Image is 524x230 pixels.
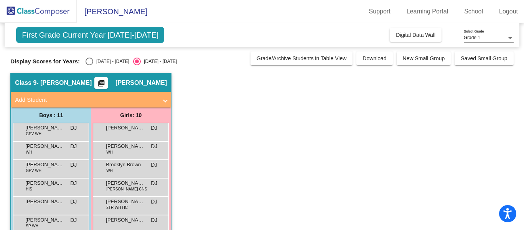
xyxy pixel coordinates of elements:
[86,58,177,65] mat-radio-group: Select an option
[106,168,113,174] span: WH
[11,108,91,123] div: Boys : 11
[106,198,144,205] span: [PERSON_NAME]
[493,5,524,18] a: Logout
[250,51,353,65] button: Grade/Archive Students in Table View
[10,58,80,65] span: Display Scores for Years:
[151,198,157,206] span: DJ
[36,79,92,87] span: - [PERSON_NAME]
[151,161,157,169] span: DJ
[397,51,451,65] button: New Small Group
[396,32,435,38] span: Digital Data Wall
[257,55,347,61] span: Grade/Archive Students in Table View
[26,223,38,229] span: SP WH
[151,179,157,187] span: DJ
[16,27,164,43] span: First Grade Current Year [DATE]-[DATE]
[390,28,442,42] button: Digital Data Wall
[363,5,397,18] a: Support
[70,142,77,151] span: DJ
[25,142,64,150] span: [PERSON_NAME]
[25,198,64,205] span: [PERSON_NAME]
[25,161,64,169] span: [PERSON_NAME]
[151,124,157,132] span: DJ
[106,149,113,155] span: WH
[455,51,513,65] button: Saved Small Group
[25,179,64,187] span: [PERSON_NAME]
[70,161,77,169] span: DJ
[70,124,77,132] span: DJ
[151,142,157,151] span: DJ
[70,216,77,224] span: DJ
[458,5,489,18] a: School
[106,124,144,132] span: [PERSON_NAME]
[97,79,106,90] mat-icon: picture_as_pdf
[106,186,147,192] span: [PERSON_NAME] CNS
[141,58,177,65] div: [DATE] - [DATE]
[70,179,77,187] span: DJ
[26,149,32,155] span: WH
[70,198,77,206] span: DJ
[25,216,64,224] span: [PERSON_NAME]
[26,186,32,192] span: HIS
[26,131,41,137] span: GPV WH
[106,161,144,169] span: Brooklyn Brown
[106,179,144,187] span: [PERSON_NAME]
[25,124,64,132] span: [PERSON_NAME]
[106,205,128,210] span: 2TR WH HC
[106,216,144,224] span: [PERSON_NAME]
[15,79,36,87] span: Class 9
[464,35,480,40] span: Grade 1
[356,51,392,65] button: Download
[15,96,158,104] mat-panel-title: Add Student
[94,77,108,89] button: Print Students Details
[26,168,41,174] span: GPV WH
[91,108,171,123] div: Girls: 10
[461,55,507,61] span: Saved Small Group
[11,92,171,108] mat-expansion-panel-header: Add Student
[93,58,129,65] div: [DATE] - [DATE]
[363,55,386,61] span: Download
[403,55,445,61] span: New Small Group
[151,216,157,224] span: DJ
[115,79,167,87] span: [PERSON_NAME]
[77,5,147,18] span: [PERSON_NAME]
[400,5,455,18] a: Learning Portal
[106,142,144,150] span: [PERSON_NAME]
